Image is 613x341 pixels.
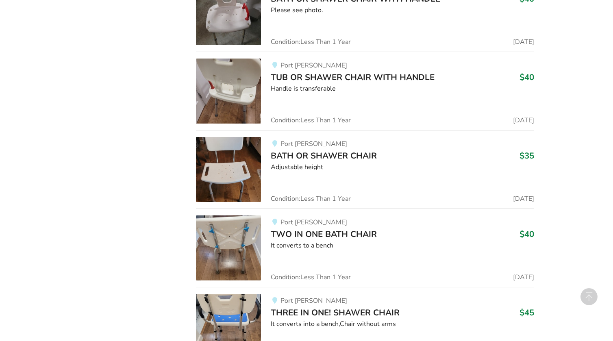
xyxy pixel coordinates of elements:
[271,195,351,202] span: Condition: Less Than 1 Year
[520,150,534,161] h3: $35
[196,137,261,202] img: bathroom safety-bath or shawer chair
[196,59,261,124] img: bathroom safety-tub or shawer chair with handle
[513,39,534,45] span: [DATE]
[280,218,347,227] span: Port [PERSON_NAME]
[513,274,534,280] span: [DATE]
[280,296,347,305] span: Port [PERSON_NAME]
[271,150,377,161] span: BATH OR SHAWER CHAIR
[280,139,347,148] span: Port [PERSON_NAME]
[271,72,435,83] span: TUB OR SHAWER CHAIR WITH HANDLE
[271,39,351,45] span: Condition: Less Than 1 Year
[271,241,534,250] div: It converts to a bench
[271,117,351,124] span: Condition: Less Than 1 Year
[196,209,534,287] a: bathroom safety-two in one bath chairPort [PERSON_NAME]TWO IN ONE BATH CHAIR$40It converts to a b...
[196,215,261,280] img: bathroom safety-two in one bath chair
[271,319,534,329] div: It converts into a bench,Chair without arms
[271,307,400,318] span: THREE IN ONE! SHAWER CHAIR
[271,228,377,240] span: TWO IN ONE BATH CHAIR
[271,6,534,15] div: Please see photo.
[196,52,534,130] a: bathroom safety-tub or shawer chair with handle Port [PERSON_NAME]TUB OR SHAWER CHAIR WITH HANDLE...
[271,274,351,280] span: Condition: Less Than 1 Year
[271,84,534,93] div: Handle is transferable
[280,61,347,70] span: Port [PERSON_NAME]
[271,163,534,172] div: Adjustable height
[520,72,534,83] h3: $40
[513,195,534,202] span: [DATE]
[520,307,534,318] h3: $45
[196,130,534,209] a: bathroom safety-bath or shawer chairPort [PERSON_NAME]BATH OR SHAWER CHAIR$35Adjustable heightCon...
[520,229,534,239] h3: $40
[513,117,534,124] span: [DATE]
